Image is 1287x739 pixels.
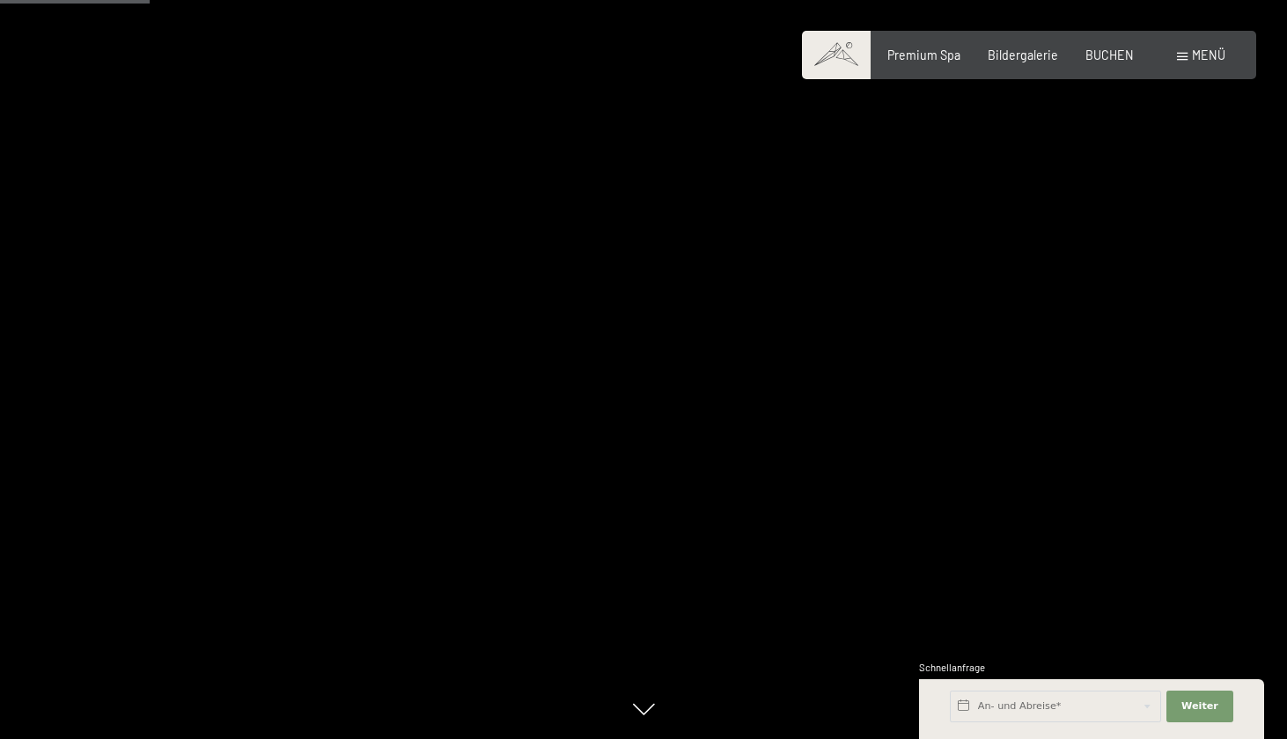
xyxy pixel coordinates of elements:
a: Bildergalerie [988,48,1058,62]
button: Weiter [1166,691,1233,722]
a: BUCHEN [1085,48,1134,62]
span: Menü [1192,48,1225,62]
a: Premium Spa [887,48,960,62]
span: Schnellanfrage [919,662,985,673]
span: Weiter [1181,699,1218,713]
